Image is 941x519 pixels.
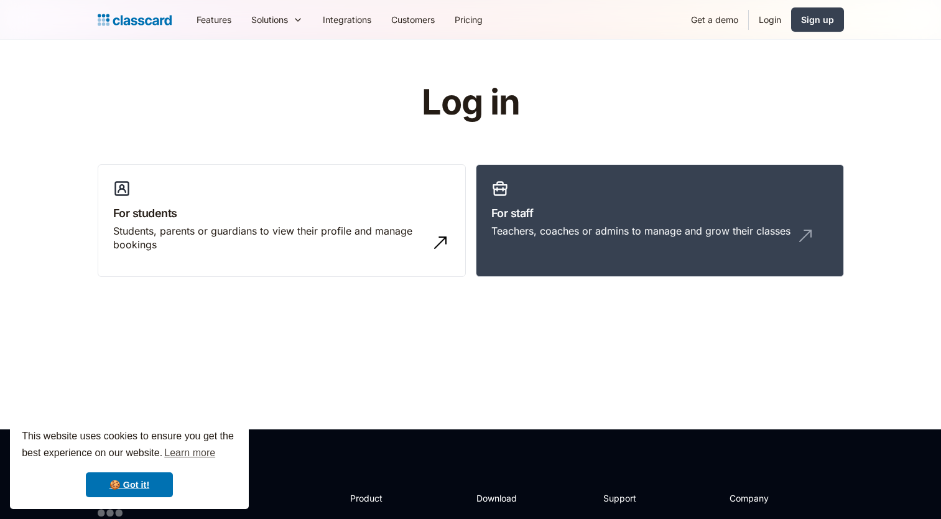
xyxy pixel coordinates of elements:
[10,417,249,509] div: cookieconsent
[350,492,417,505] h2: Product
[603,492,654,505] h2: Support
[791,7,844,32] a: Sign up
[476,164,844,278] a: For staffTeachers, coaches or admins to manage and grow their classes
[162,444,217,462] a: learn more about cookies
[491,224,790,238] div: Teachers, coaches or admins to manage and grow their classes
[98,164,466,278] a: For studentsStudents, parents or guardians to view their profile and manage bookings
[86,472,173,497] a: dismiss cookie message
[445,6,493,34] a: Pricing
[801,13,834,26] div: Sign up
[730,492,812,505] h2: Company
[491,205,828,222] h3: For staff
[273,83,668,122] h1: Log in
[241,6,313,34] div: Solutions
[381,6,445,34] a: Customers
[113,224,425,252] div: Students, parents or guardians to view their profile and manage bookings
[98,11,172,29] a: home
[251,13,288,26] div: Solutions
[476,492,527,505] h2: Download
[187,6,241,34] a: Features
[22,429,237,462] span: This website uses cookies to ensure you get the best experience on our website.
[749,6,791,34] a: Login
[681,6,748,34] a: Get a demo
[113,205,450,222] h3: For students
[313,6,381,34] a: Integrations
